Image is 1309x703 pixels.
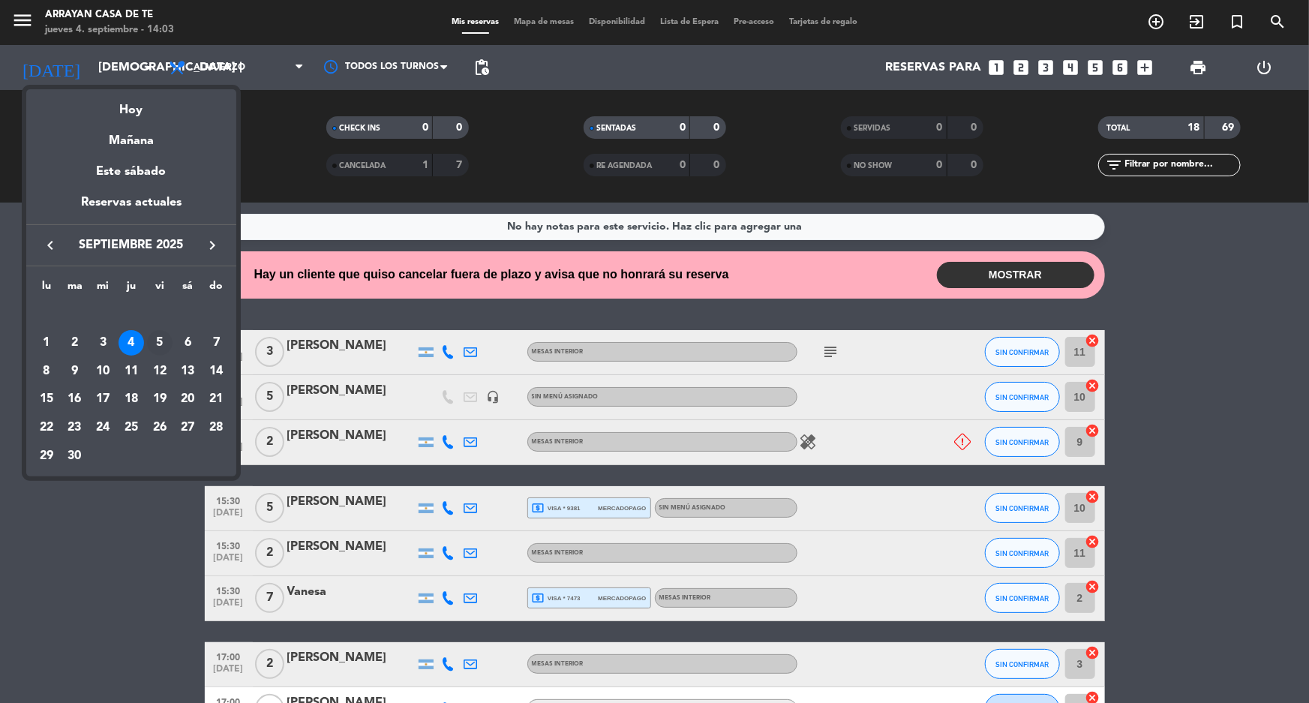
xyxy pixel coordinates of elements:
td: 26 de septiembre de 2025 [146,413,174,442]
div: 18 [119,386,144,412]
td: 7 de septiembre de 2025 [202,329,230,357]
td: 25 de septiembre de 2025 [117,413,146,442]
div: 7 [203,330,229,356]
th: viernes [146,278,174,301]
div: 8 [34,359,59,384]
th: jueves [117,278,146,301]
td: 3 de septiembre de 2025 [89,329,117,357]
div: Mañana [26,120,236,151]
div: 19 [147,386,173,412]
th: domingo [202,278,230,301]
td: 29 de septiembre de 2025 [32,442,61,470]
td: 22 de septiembre de 2025 [32,413,61,442]
div: 25 [119,415,144,440]
td: 16 de septiembre de 2025 [61,386,89,414]
div: Este sábado [26,151,236,193]
td: 12 de septiembre de 2025 [146,357,174,386]
th: martes [61,278,89,301]
div: 5 [147,330,173,356]
div: 10 [90,359,116,384]
div: 14 [203,359,229,384]
div: 26 [147,415,173,440]
td: 1 de septiembre de 2025 [32,329,61,357]
td: 30 de septiembre de 2025 [61,442,89,470]
div: 16 [62,386,88,412]
div: 20 [175,386,200,412]
i: keyboard_arrow_left [41,236,59,254]
td: 27 de septiembre de 2025 [174,413,203,442]
th: lunes [32,278,61,301]
td: 13 de septiembre de 2025 [174,357,203,386]
div: 9 [62,359,88,384]
i: keyboard_arrow_right [203,236,221,254]
div: 13 [175,359,200,384]
td: 15 de septiembre de 2025 [32,386,61,414]
div: 2 [62,330,88,356]
div: 28 [203,415,229,440]
div: 29 [34,443,59,469]
div: 6 [175,330,200,356]
td: 24 de septiembre de 2025 [89,413,117,442]
td: 28 de septiembre de 2025 [202,413,230,442]
div: 12 [147,359,173,384]
td: SEP. [32,300,230,329]
td: 20 de septiembre de 2025 [174,386,203,414]
div: 17 [90,386,116,412]
button: keyboard_arrow_right [199,236,226,255]
div: 27 [175,415,200,440]
div: 21 [203,386,229,412]
th: miércoles [89,278,117,301]
td: 23 de septiembre de 2025 [61,413,89,442]
div: 24 [90,415,116,440]
div: 1 [34,330,59,356]
div: 15 [34,386,59,412]
td: 5 de septiembre de 2025 [146,329,174,357]
div: 22 [34,415,59,440]
td: 17 de septiembre de 2025 [89,386,117,414]
div: 3 [90,330,116,356]
td: 9 de septiembre de 2025 [61,357,89,386]
td: 18 de septiembre de 2025 [117,386,146,414]
td: 4 de septiembre de 2025 [117,329,146,357]
td: 6 de septiembre de 2025 [174,329,203,357]
button: keyboard_arrow_left [37,236,64,255]
div: 11 [119,359,144,384]
div: 23 [62,415,88,440]
div: 30 [62,443,88,469]
td: 10 de septiembre de 2025 [89,357,117,386]
div: Hoy [26,89,236,120]
td: 14 de septiembre de 2025 [202,357,230,386]
th: sábado [174,278,203,301]
td: 8 de septiembre de 2025 [32,357,61,386]
span: septiembre 2025 [64,236,199,255]
td: 11 de septiembre de 2025 [117,357,146,386]
td: 2 de septiembre de 2025 [61,329,89,357]
div: 4 [119,330,144,356]
td: 19 de septiembre de 2025 [146,386,174,414]
div: Reservas actuales [26,193,236,224]
td: 21 de septiembre de 2025 [202,386,230,414]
